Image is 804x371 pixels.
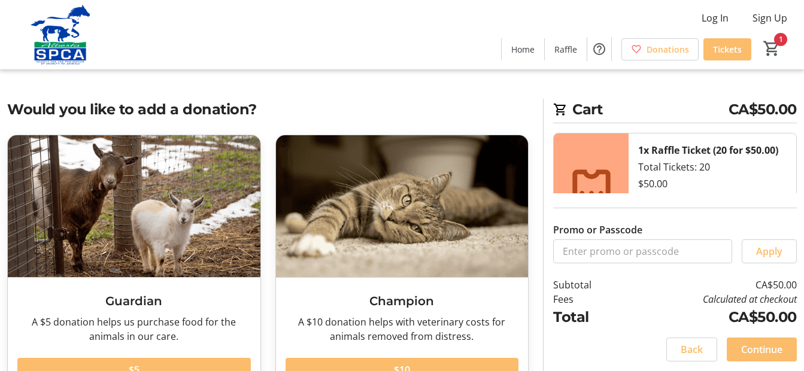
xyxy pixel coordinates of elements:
img: Alberta SPCA's Logo [7,5,114,65]
h3: Guardian [17,292,251,310]
span: Log In [702,11,729,25]
img: Guardian [8,135,260,277]
h2: Cart [553,99,797,123]
span: Home [511,43,535,56]
button: Log In [692,8,738,28]
h3: Champion [286,292,519,310]
button: Help [587,37,611,61]
input: Enter promo or passcode [553,239,732,263]
td: Fees [553,292,624,306]
button: Apply [742,239,797,263]
td: Calculated at checkout [624,292,797,306]
a: Donations [621,38,699,60]
span: Raffle [554,43,577,56]
button: Cart [761,38,782,59]
div: A $10 donation helps with veterinary costs for animals removed from distress. [286,315,519,343]
a: Tickets [703,38,751,60]
div: Total Tickets: 20 [629,133,796,253]
label: Promo or Passcode [553,223,642,237]
button: Sign Up [743,8,797,28]
td: Subtotal [553,278,624,292]
span: CA$50.00 [729,99,797,120]
a: Raffle [545,38,587,60]
span: Tickets [713,43,742,56]
span: Donations [647,43,689,56]
img: Champion [276,135,529,277]
button: Back [666,337,717,361]
div: 1x Raffle Ticket (20 for $50.00) [638,143,778,157]
h2: Would you like to add a donation? [7,99,529,120]
span: Continue [741,342,782,357]
td: CA$50.00 [624,278,797,292]
td: Total [553,306,624,328]
button: Continue [727,337,797,361]
span: Sign Up [753,11,787,25]
div: A $5 donation helps us purchase food for the animals in our care. [17,315,251,343]
td: CA$50.00 [624,306,797,328]
span: Apply [756,244,782,259]
a: Home [502,38,544,60]
div: $50.00 [638,177,668,191]
span: Back [681,342,703,357]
